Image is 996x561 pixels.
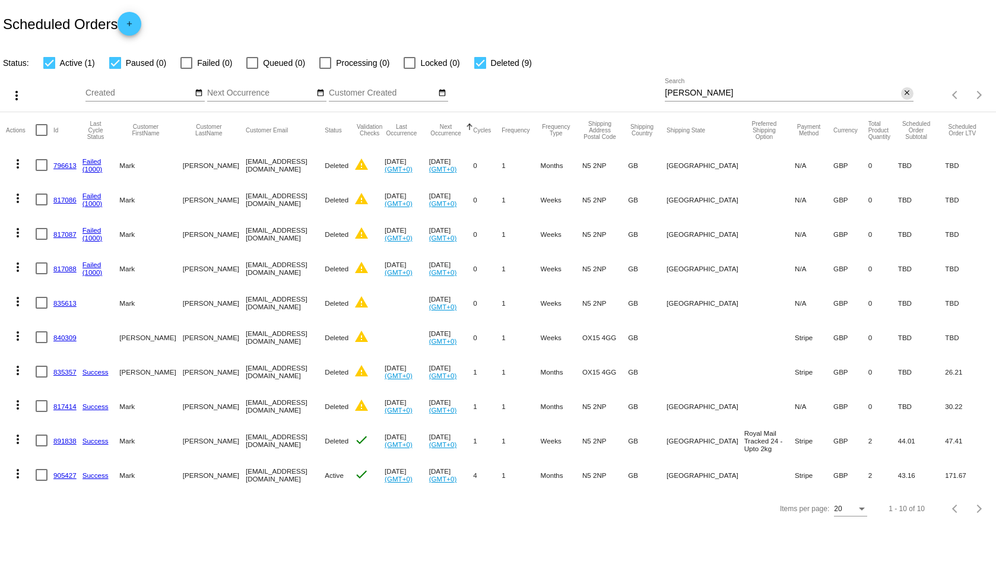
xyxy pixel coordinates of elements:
[429,354,474,389] mat-cell: [DATE]
[473,286,502,320] mat-cell: 0
[945,251,990,286] mat-cell: TBD
[429,251,474,286] mat-cell: [DATE]
[246,251,325,286] mat-cell: [EMAIL_ADDRESS][DOMAIN_NAME]
[246,182,325,217] mat-cell: [EMAIL_ADDRESS][DOMAIN_NAME]
[53,299,77,307] a: 835613
[429,148,474,182] mat-cell: [DATE]
[119,217,182,251] mat-cell: Mark
[385,165,413,173] a: (GMT+0)
[122,20,137,34] mat-icon: add
[868,112,898,148] mat-header-cell: Total Product Quantity
[429,389,474,423] mat-cell: [DATE]
[502,182,540,217] mat-cell: 1
[667,423,744,458] mat-cell: [GEOGRAPHIC_DATA]
[945,217,990,251] mat-cell: TBD
[246,148,325,182] mat-cell: [EMAIL_ADDRESS][DOMAIN_NAME]
[628,182,667,217] mat-cell: GB
[833,389,868,423] mat-cell: GBP
[119,251,182,286] mat-cell: Mark
[429,165,457,173] a: (GMT+0)
[628,458,667,492] mat-cell: GB
[385,423,429,458] mat-cell: [DATE]
[667,286,744,320] mat-cell: [GEOGRAPHIC_DATA]
[833,182,868,217] mat-cell: GBP
[945,354,990,389] mat-cell: 26.21
[119,458,182,492] mat-cell: Mark
[541,251,582,286] mat-cell: Weeks
[246,423,325,458] mat-cell: [EMAIL_ADDRESS][DOMAIN_NAME]
[325,265,348,272] span: Deleted
[325,471,344,479] span: Active
[83,261,101,268] a: Failed
[582,121,617,140] button: Change sorting for ShippingPostcode
[53,126,58,134] button: Change sorting for Id
[868,182,898,217] mat-cell: 0
[898,286,946,320] mat-cell: TBD
[325,196,348,204] span: Deleted
[325,334,348,341] span: Deleted
[795,354,833,389] mat-cell: Stripe
[582,389,628,423] mat-cell: N5 2NP
[502,251,540,286] mat-cell: 1
[85,88,192,98] input: Created
[945,423,990,458] mat-cell: 47.41
[582,354,628,389] mat-cell: OX15 4GG
[945,123,979,137] button: Change sorting for LifetimeValue
[833,320,868,354] mat-cell: GBP
[744,423,795,458] mat-cell: Royal Mail Tracked 24 - Upto 2kg
[473,182,502,217] mat-cell: 0
[183,423,246,458] mat-cell: [PERSON_NAME]
[901,87,913,100] button: Clear
[945,182,990,217] mat-cell: TBD
[53,334,77,341] a: 840309
[119,123,172,137] button: Change sorting for CustomerFirstName
[385,440,413,448] a: (GMT+0)
[83,192,101,199] a: Failed
[541,423,582,458] mat-cell: Weeks
[541,148,582,182] mat-cell: Months
[11,329,25,343] mat-icon: more_vert
[183,389,246,423] mat-cell: [PERSON_NAME]
[898,217,946,251] mat-cell: TBD
[898,354,946,389] mat-cell: TBD
[898,320,946,354] mat-cell: TBD
[325,402,348,410] span: Deleted
[183,123,235,137] button: Change sorting for CustomerLastName
[868,458,898,492] mat-cell: 2
[795,423,833,458] mat-cell: Stripe
[53,196,77,204] a: 817086
[541,286,582,320] mat-cell: Weeks
[207,88,314,98] input: Next Occurrence
[83,199,103,207] a: (1000)
[53,265,77,272] a: 817088
[795,123,823,137] button: Change sorting for PaymentMethod.Type
[473,126,491,134] button: Change sorting for Cycles
[429,286,474,320] mat-cell: [DATE]
[385,123,418,137] button: Change sorting for LastOccurrenceUtc
[83,471,109,479] a: Success
[628,320,667,354] mat-cell: GB
[53,471,77,479] a: 905427
[420,56,459,70] span: Locked (0)
[429,268,457,276] a: (GMT+0)
[83,268,103,276] a: (1000)
[429,182,474,217] mat-cell: [DATE]
[325,299,348,307] span: Deleted
[541,182,582,217] mat-cell: Weeks
[336,56,389,70] span: Processing (0)
[944,83,968,107] button: Previous page
[6,112,36,148] mat-header-cell: Actions
[502,148,540,182] mat-cell: 1
[53,230,77,238] a: 817087
[119,182,182,217] mat-cell: Mark
[898,458,946,492] mat-cell: 43.16
[898,148,946,182] mat-cell: TBD
[898,423,946,458] mat-cell: 44.01
[473,423,502,458] mat-cell: 1
[667,458,744,492] mat-cell: [GEOGRAPHIC_DATA]
[246,217,325,251] mat-cell: [EMAIL_ADDRESS][DOMAIN_NAME]
[119,354,182,389] mat-cell: [PERSON_NAME]
[119,320,182,354] mat-cell: [PERSON_NAME]
[833,251,868,286] mat-cell: GBP
[502,126,529,134] button: Change sorting for Frequency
